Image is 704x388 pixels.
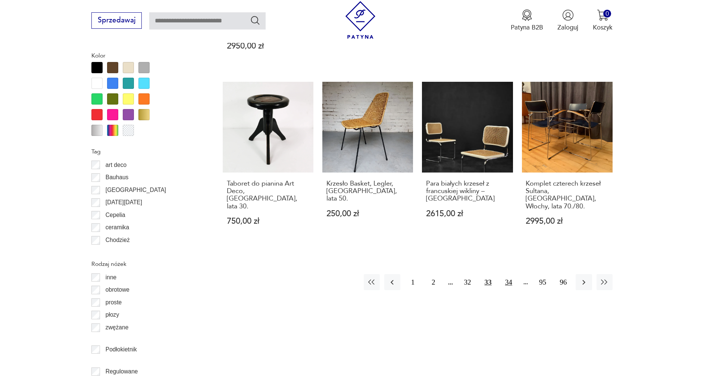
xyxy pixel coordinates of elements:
p: Kolor [91,51,201,60]
button: Szukaj [250,15,261,26]
p: [DATE][DATE] [106,198,142,207]
p: Podłokietnik [106,345,137,354]
p: art deco [106,160,126,170]
button: 96 [555,274,571,290]
a: Sprzedawaj [91,18,142,24]
a: Ikona medaluPatyna B2B [511,9,543,32]
p: Patyna B2B [511,23,543,32]
p: Cepelia [106,210,125,220]
a: Krzesło Basket, Legler, Włochy, lata 50.Krzesło Basket, Legler, [GEOGRAPHIC_DATA], lata 50.250,00 zł [322,82,413,243]
a: Taboret do pianina Art Deco, Niemcy, lata 30.Taboret do pianina Art Deco, [GEOGRAPHIC_DATA], lata... [223,82,313,243]
div: 0 [603,10,611,18]
p: 2950,00 zł [227,42,310,50]
p: Ćmielów [106,248,128,258]
p: inne [106,273,116,282]
button: 1 [405,274,421,290]
p: Regulowane [106,367,138,376]
p: ceramika [106,223,129,232]
p: Tag [91,147,201,156]
p: obrotowe [106,285,129,295]
h3: Krzesło Basket, Legler, [GEOGRAPHIC_DATA], lata 50. [326,180,409,203]
p: 250,00 zł [326,210,409,218]
img: Ikona koszyka [597,9,608,21]
p: 2995,00 zł [526,217,608,225]
img: Ikona medalu [521,9,533,21]
p: 2615,00 zł [426,210,509,218]
h3: Taboret do pianina Art Deco, [GEOGRAPHIC_DATA], lata 30. [227,180,310,211]
button: Patyna B2B [511,9,543,32]
p: 750,00 zł [227,217,310,225]
button: 33 [480,274,496,290]
p: [GEOGRAPHIC_DATA] [106,185,166,195]
a: Komplet czterech krzeseł Sultana, Arrben, Włochy, lata 70./80.Komplet czterech krzeseł Sultana, [... [522,82,613,243]
button: Sprzedawaj [91,12,142,29]
p: zwężane [106,323,129,332]
p: płozy [106,310,119,320]
button: 32 [459,274,475,290]
h3: Para białych krzeseł z francuskiej wikliny – [GEOGRAPHIC_DATA] [426,180,509,203]
button: 34 [501,274,517,290]
h3: Komplet czterech krzeseł Sultana, [GEOGRAPHIC_DATA], Włochy, lata 70./80. [526,180,608,211]
p: Koszyk [593,23,613,32]
p: Bauhaus [106,173,129,182]
img: Patyna - sklep z meblami i dekoracjami vintage [342,1,379,39]
p: Rodzaj nóżek [91,259,201,269]
button: Zaloguj [557,9,578,32]
button: 2 [425,274,441,290]
img: Ikonka użytkownika [562,9,574,21]
button: 95 [535,274,551,290]
a: Para białych krzeseł z francuskiej wikliny – WłochyPara białych krzeseł z francuskiej wikliny – [... [422,82,513,243]
p: Zaloguj [557,23,578,32]
p: proste [106,298,122,307]
button: 0Koszyk [593,9,613,32]
p: Chodzież [106,235,130,245]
